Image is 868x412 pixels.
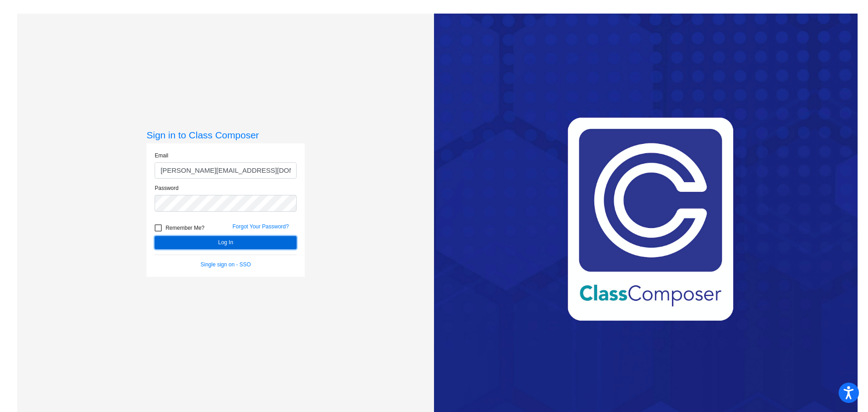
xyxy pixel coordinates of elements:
[232,223,289,230] a: Forgot Your Password?
[201,261,251,268] a: Single sign on - SSO
[165,223,204,233] span: Remember Me?
[146,129,305,141] h3: Sign in to Class Composer
[155,152,168,160] label: Email
[155,184,179,192] label: Password
[155,236,297,249] button: Log In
